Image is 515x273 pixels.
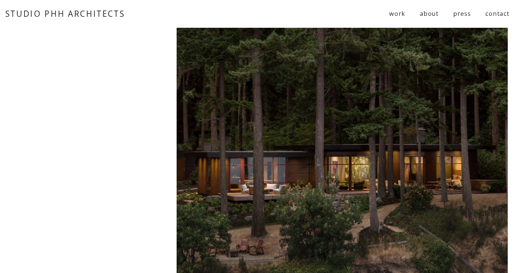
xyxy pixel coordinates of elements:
a: about [420,6,439,22]
a: contact [485,6,510,22]
a: press [453,6,470,22]
span: work [389,6,405,22]
a: folder dropdown [389,6,405,22]
a: STUDIO PHH ARCHITECTS [5,8,125,19]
